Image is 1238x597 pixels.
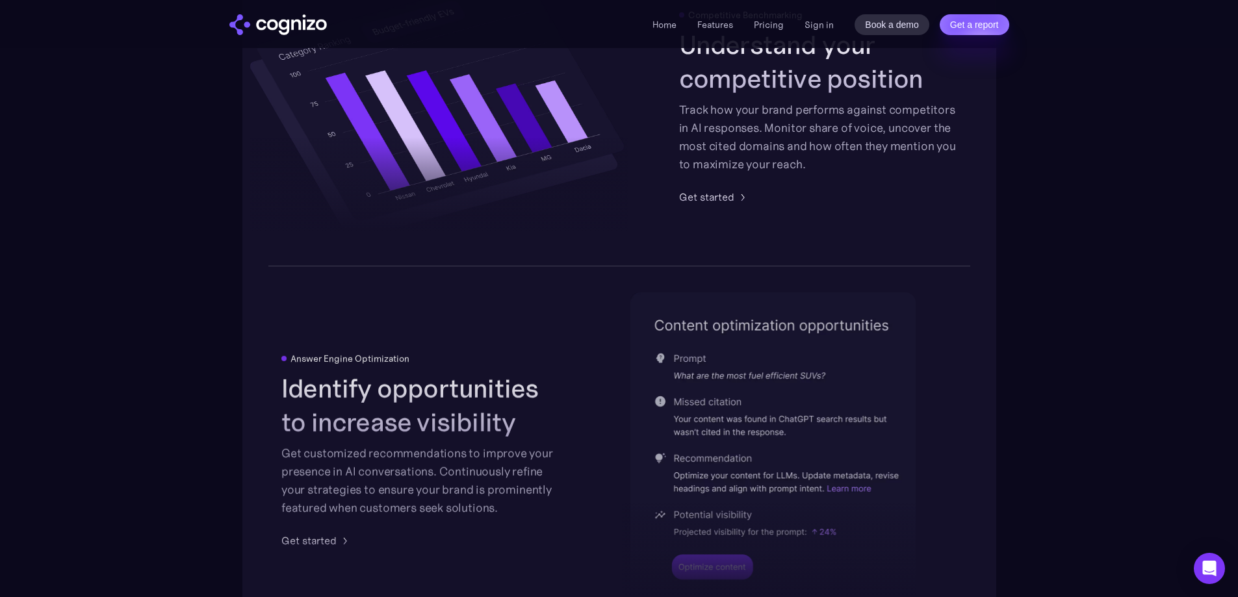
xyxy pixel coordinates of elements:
a: Home [652,19,677,31]
a: Get started [281,533,352,548]
div: Track how your brand performs against competitors in AI responses. Monitor share of voice, uncove... [679,101,957,173]
a: Book a demo [855,14,929,35]
div: Answer Engine Optimization [290,353,409,364]
div: Get started [281,533,337,548]
a: Sign in [805,17,834,32]
a: Features [697,19,733,31]
img: cognizo logo [229,14,327,35]
h2: Understand your competitive position [679,28,957,95]
a: Pricing [754,19,784,31]
a: Get started [679,189,750,205]
a: home [229,14,327,35]
div: Get customized recommendations to improve your presence in AI conversations. Continuously refine ... [281,444,560,517]
h2: Identify opportunities to increase visibility [281,372,560,439]
div: Get started [679,189,734,205]
div: Open Intercom Messenger [1194,553,1225,584]
a: Get a report [940,14,1009,35]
